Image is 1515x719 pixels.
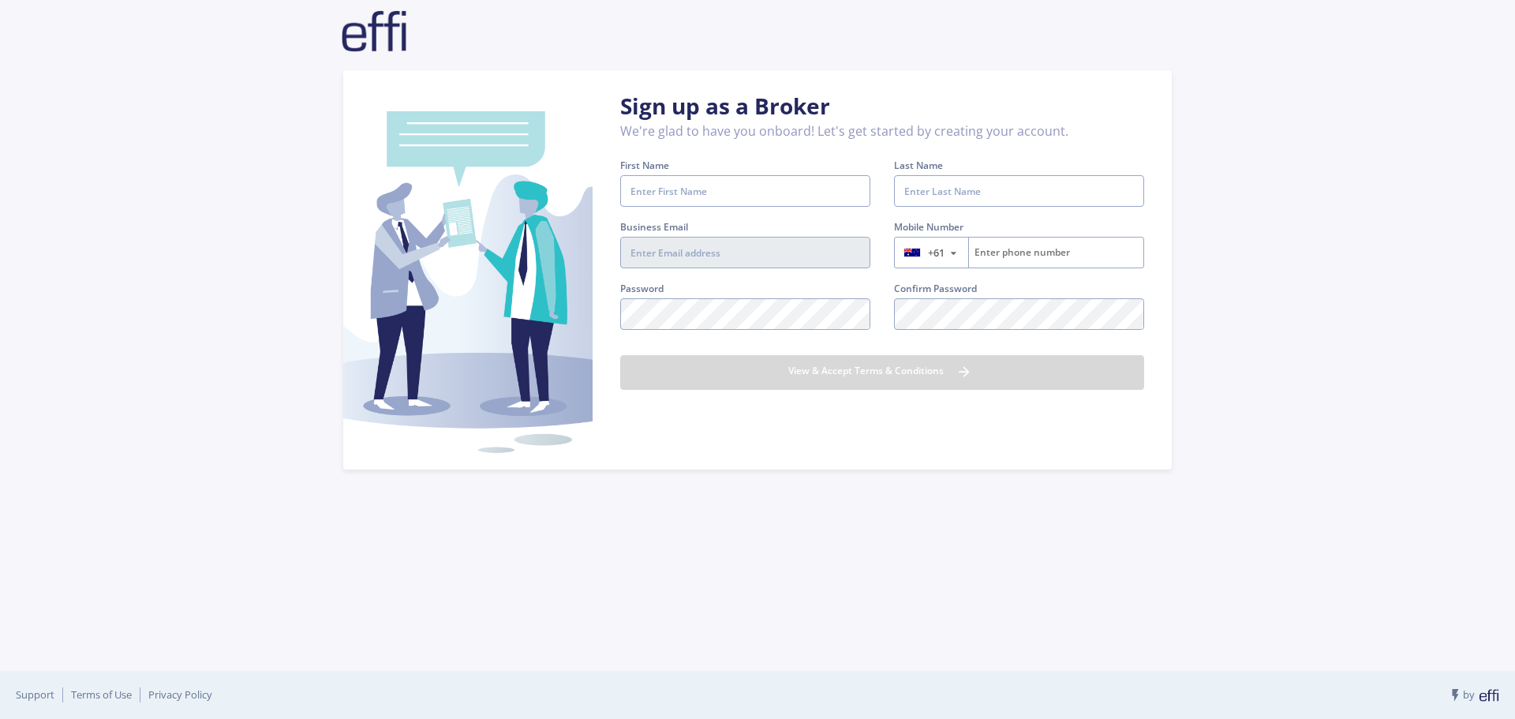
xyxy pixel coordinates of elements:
img: default.png [339,9,409,53]
span: +61 [928,245,945,260]
h3: Sign up as a Broker [620,94,1144,118]
label: Business Email [620,219,870,234]
img: sign-up-img.34b261e.png [343,70,593,470]
a: Support [16,687,54,702]
label: Confirm Password [894,281,1144,296]
a: Privacy Policy [148,687,212,702]
input: Enter phone number [969,238,1143,268]
button: View & Accept Terms & Conditions [620,355,1144,390]
span: by [1448,687,1499,703]
input: Enter Last Name [894,175,1144,207]
label: Mobile Number [894,219,1144,234]
label: First Name [620,158,870,173]
a: Terms of Use [71,687,132,702]
label: Last Name [894,158,1144,173]
label: Password [620,281,870,296]
h5: We're glad to have you onboard! Let's get started by creating your account. [620,124,1144,139]
input: Enter Email address [620,237,870,268]
input: Enter First Name [620,175,870,207]
span: ▼ [948,249,963,257]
